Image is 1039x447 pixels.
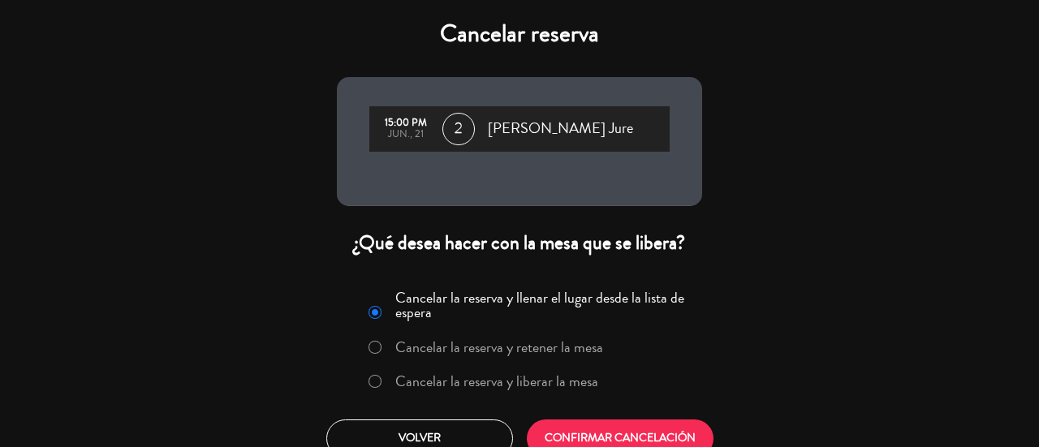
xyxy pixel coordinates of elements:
div: ¿Qué desea hacer con la mesa que se libera? [337,230,702,256]
label: Cancelar la reserva y liberar la mesa [395,374,598,389]
span: [PERSON_NAME] Jure [488,117,633,141]
label: Cancelar la reserva y llenar el lugar desde la lista de espera [395,290,692,320]
span: 2 [442,113,475,145]
div: 15:00 PM [377,118,434,129]
label: Cancelar la reserva y retener la mesa [395,340,603,355]
div: jun., 21 [377,129,434,140]
h4: Cancelar reserva [337,19,702,49]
